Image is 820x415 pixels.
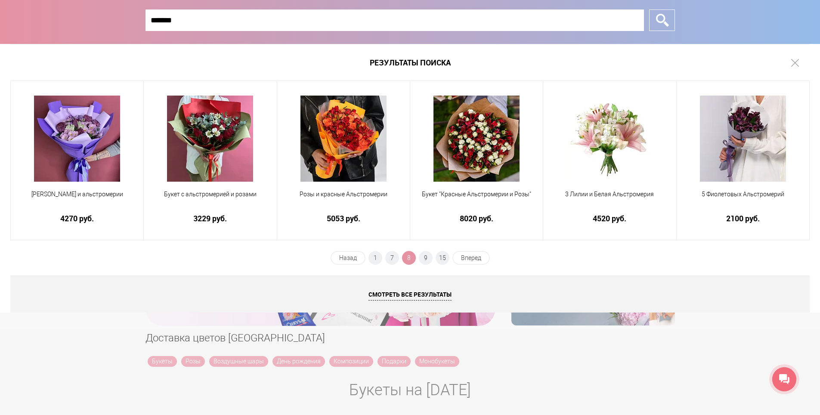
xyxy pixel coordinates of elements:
img: Букет с альстромерией и розами [167,96,253,182]
span: Букет "Красные Альстромерии и Розы" [416,190,537,199]
a: Назад [331,251,365,265]
img: Розы и красные Альстромерии [300,96,387,182]
a: 8020 руб. [416,214,537,223]
a: Букет с альстромерией и розами [149,190,271,209]
a: Смотреть все результаты [10,276,810,313]
a: 3229 руб. [149,214,271,223]
a: Вперед [452,251,490,265]
span: [PERSON_NAME] и альстромерии [16,190,138,199]
span: Смотреть все результаты [368,290,452,300]
span: Розы и красные Альстромерии [283,190,404,199]
a: 5 Фиолетовых Альстромерий [682,190,804,209]
a: 4520 руб. [549,214,670,223]
a: 1 [368,251,382,265]
a: 9 [419,251,433,265]
a: 3 Лилии и Белая Альстромерия [549,190,670,209]
span: Букет с альстромерией и розами [149,190,271,199]
a: 15 [436,251,449,265]
a: Букет "Красные Альстромерии и Розы" [416,190,537,209]
img: Букет "Красные Альстромерии и Розы" [433,96,520,182]
img: 5 Фиолетовых Альстромерий [700,96,786,182]
img: 3 Лилии и Белая Альстромерия [566,96,653,182]
span: 8 [402,251,416,265]
a: 5053 руб. [283,214,404,223]
a: 2100 руб. [682,214,804,223]
a: [PERSON_NAME] и альстромерии [16,190,138,209]
a: 4270 руб. [16,214,138,223]
span: 3 Лилии и Белая Альстромерия [549,190,670,199]
span: 5 Фиолетовых Альстромерий [682,190,804,199]
img: Хризантем и альстромерии [34,96,120,182]
a: 7 [385,251,399,265]
a: Розы и красные Альстромерии [283,190,404,209]
h1: Результаты поиска [10,44,810,81]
